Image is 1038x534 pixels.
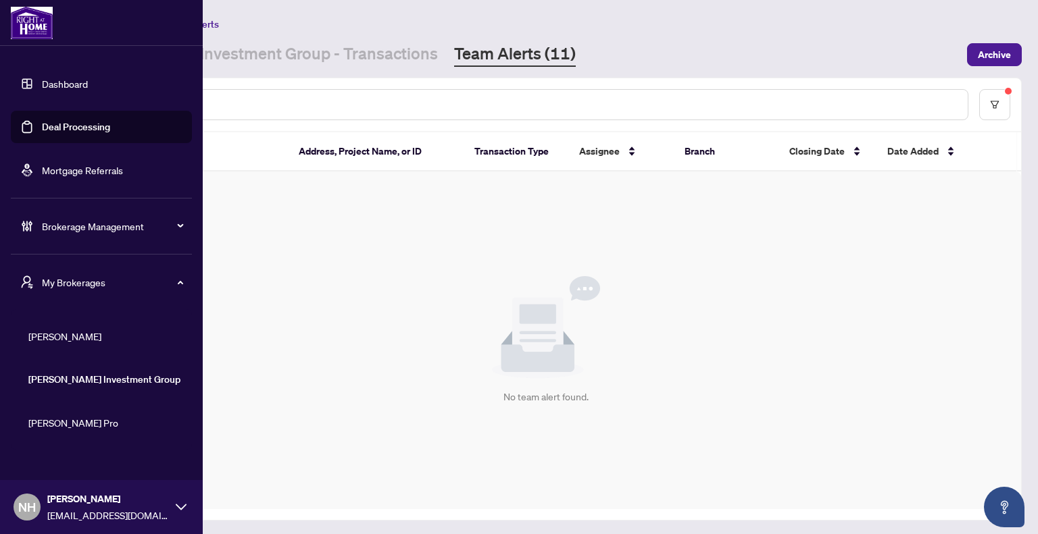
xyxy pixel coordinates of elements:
span: Brokerage Management [42,219,182,234]
th: Address, Project Name, or ID [288,132,463,171]
button: Open asap [984,487,1024,527]
img: Null State Icon [492,276,600,379]
th: Assignee [568,132,674,171]
span: [PERSON_NAME] [47,491,169,506]
span: Date Added [887,144,939,159]
th: Transaction Type [464,132,569,171]
a: Team Alerts (11) [454,43,576,67]
span: Closing Date [789,144,845,159]
th: Closing Date [778,132,876,171]
a: Dashboard [42,78,88,90]
span: filter [990,100,999,109]
button: Archive [967,43,1022,66]
a: [PERSON_NAME] Investment Group - Transactions [70,43,438,67]
button: filter [979,89,1010,120]
span: Assignee [579,144,620,159]
span: [PERSON_NAME] Investment Group [28,372,182,387]
a: Mortgage Referrals [42,164,123,176]
span: [EMAIL_ADDRESS][DOMAIN_NAME] [47,508,169,523]
span: user-switch [20,275,34,289]
div: No team alert found. [503,390,589,404]
th: Date Added [876,132,1003,171]
span: NH [18,498,36,516]
span: Archive [978,44,1011,65]
span: My Brokerages [42,275,182,290]
img: logo [11,7,53,39]
a: Deal Processing [42,121,110,133]
span: [PERSON_NAME] [28,329,182,344]
th: Branch [674,132,779,171]
span: [PERSON_NAME] Pro [28,415,182,430]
